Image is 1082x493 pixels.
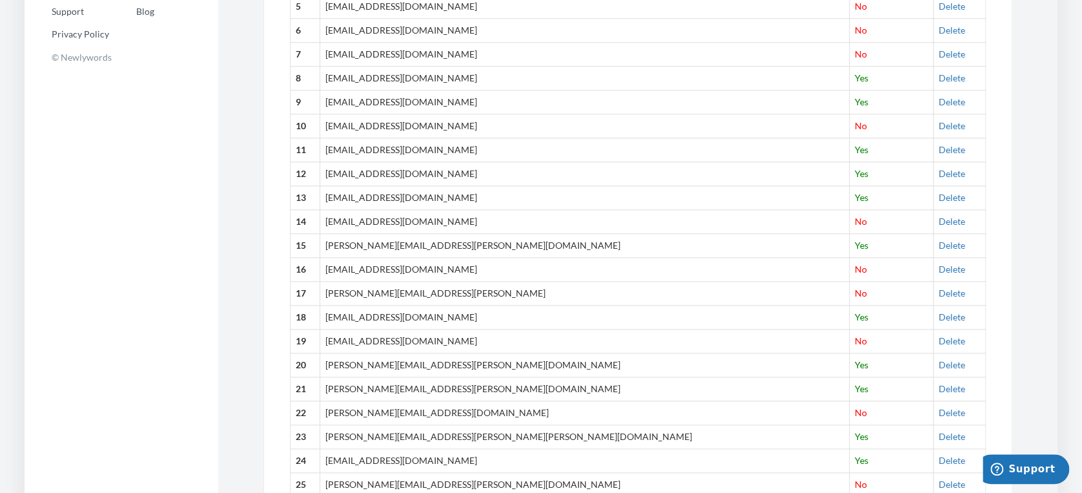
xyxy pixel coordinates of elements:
[320,90,849,114] td: [EMAIL_ADDRESS][DOMAIN_NAME]
[320,282,849,306] td: [PERSON_NAME][EMAIL_ADDRESS][PERSON_NAME]
[291,114,320,138] th: 10
[25,47,218,67] p: © Newlywords
[320,210,849,234] td: [EMAIL_ADDRESS][DOMAIN_NAME]
[291,306,320,330] th: 18
[939,72,965,83] a: Delete
[320,449,849,473] td: [EMAIL_ADDRESS][DOMAIN_NAME]
[939,383,965,394] a: Delete
[939,144,965,155] a: Delete
[25,25,109,44] a: Privacy Policy
[109,2,154,21] a: Blog
[320,258,849,282] td: [EMAIL_ADDRESS][DOMAIN_NAME]
[291,282,320,306] th: 17
[939,96,965,107] a: Delete
[855,144,868,155] span: Yes
[291,425,320,449] th: 23
[855,335,867,346] span: No
[855,48,867,59] span: No
[291,330,320,353] th: 19
[320,234,849,258] td: [PERSON_NAME][EMAIL_ADDRESS][PERSON_NAME][DOMAIN_NAME]
[320,377,849,401] td: [PERSON_NAME][EMAIL_ADDRESS][PERSON_NAME][DOMAIN_NAME]
[855,359,868,370] span: Yes
[939,120,965,131] a: Delete
[939,335,965,346] a: Delete
[939,192,965,203] a: Delete
[291,377,320,401] th: 21
[855,240,868,251] span: Yes
[855,431,868,442] span: Yes
[855,407,867,418] span: No
[320,353,849,377] td: [PERSON_NAME][EMAIL_ADDRESS][PERSON_NAME][DOMAIN_NAME]
[320,401,849,425] td: [PERSON_NAME][EMAIL_ADDRESS][DOMAIN_NAME]
[939,216,965,227] a: Delete
[939,311,965,322] a: Delete
[939,407,965,418] a: Delete
[855,192,868,203] span: Yes
[320,306,849,330] td: [EMAIL_ADDRESS][DOMAIN_NAME]
[320,186,849,210] td: [EMAIL_ADDRESS][DOMAIN_NAME]
[939,264,965,275] a: Delete
[25,2,109,21] a: Support
[291,19,320,43] th: 6
[939,1,965,12] a: Delete
[320,425,849,449] td: [PERSON_NAME][EMAIL_ADDRESS][PERSON_NAME][PERSON_NAME][DOMAIN_NAME]
[855,288,867,299] span: No
[320,43,849,67] td: [EMAIL_ADDRESS][DOMAIN_NAME]
[291,67,320,90] th: 8
[939,431,965,442] a: Delete
[291,258,320,282] th: 16
[291,449,320,473] th: 24
[291,138,320,162] th: 11
[855,120,867,131] span: No
[320,19,849,43] td: [EMAIL_ADDRESS][DOMAIN_NAME]
[855,383,868,394] span: Yes
[291,43,320,67] th: 7
[320,138,849,162] td: [EMAIL_ADDRESS][DOMAIN_NAME]
[291,210,320,234] th: 14
[855,1,867,12] span: No
[291,186,320,210] th: 13
[939,168,965,179] a: Delete
[939,359,965,370] a: Delete
[291,162,320,186] th: 12
[320,114,849,138] td: [EMAIL_ADDRESS][DOMAIN_NAME]
[939,48,965,59] a: Delete
[855,25,867,36] span: No
[983,454,1069,487] iframe: Opens a widget where you can chat to one of our agents
[291,234,320,258] th: 15
[320,330,849,353] td: [EMAIL_ADDRESS][DOMAIN_NAME]
[855,479,867,490] span: No
[939,240,965,251] a: Delete
[939,25,965,36] a: Delete
[855,72,868,83] span: Yes
[320,162,849,186] td: [EMAIL_ADDRESS][DOMAIN_NAME]
[855,96,868,107] span: Yes
[939,479,965,490] a: Delete
[855,455,868,466] span: Yes
[855,216,867,227] span: No
[291,401,320,425] th: 22
[855,264,867,275] span: No
[291,353,320,377] th: 20
[855,168,868,179] span: Yes
[320,67,849,90] td: [EMAIL_ADDRESS][DOMAIN_NAME]
[939,288,965,299] a: Delete
[939,455,965,466] a: Delete
[291,90,320,114] th: 9
[855,311,868,322] span: Yes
